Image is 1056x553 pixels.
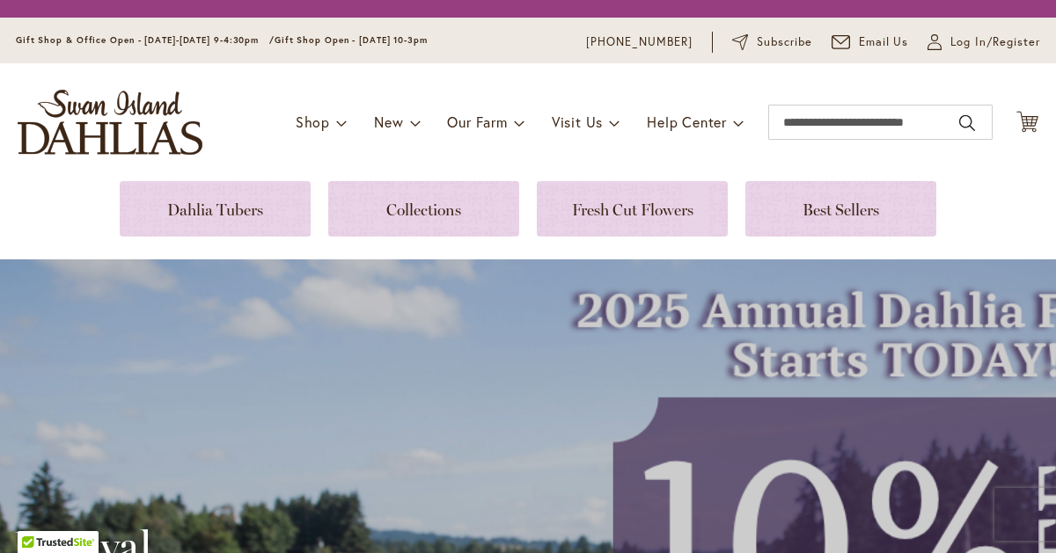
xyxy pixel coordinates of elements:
[928,33,1040,51] a: Log In/Register
[832,33,909,51] a: Email Us
[859,33,909,51] span: Email Us
[16,34,275,46] span: Gift Shop & Office Open - [DATE]-[DATE] 9-4:30pm /
[950,33,1040,51] span: Log In/Register
[757,33,812,51] span: Subscribe
[18,90,202,155] a: store logo
[586,33,693,51] a: [PHONE_NUMBER]
[296,113,330,131] span: Shop
[732,33,812,51] a: Subscribe
[552,113,603,131] span: Visit Us
[959,109,975,137] button: Search
[447,113,507,131] span: Our Farm
[275,34,428,46] span: Gift Shop Open - [DATE] 10-3pm
[374,113,403,131] span: New
[647,113,727,131] span: Help Center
